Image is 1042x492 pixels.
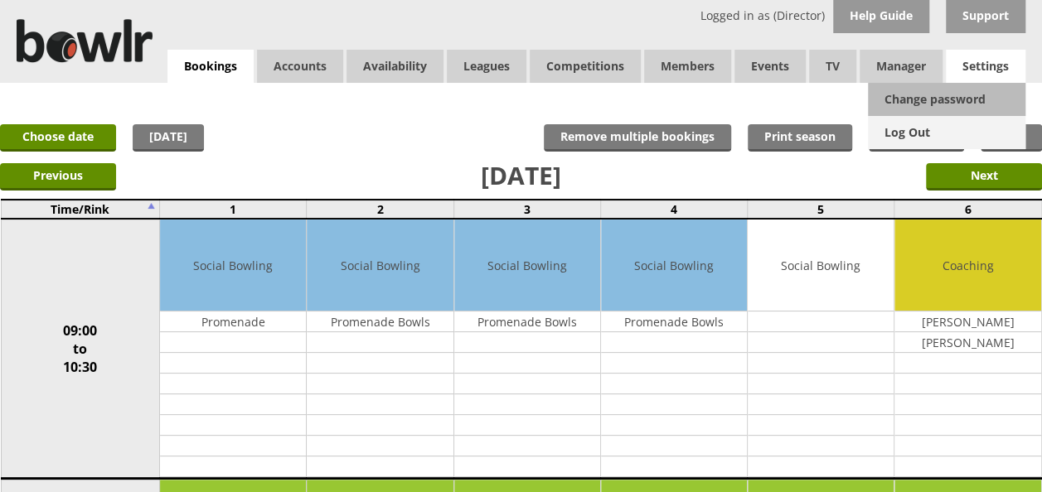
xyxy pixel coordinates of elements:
td: 1 [160,200,307,219]
a: [DATE] [133,124,204,152]
td: Promenade Bowls [307,311,453,332]
td: 09:00 to 10:30 [1,219,160,479]
span: Manager [860,50,943,83]
a: Competitions [530,50,641,83]
td: Social Bowling [454,219,600,311]
td: 3 [453,200,600,219]
a: Events [734,50,806,83]
span: Settings [946,50,1025,83]
td: [PERSON_NAME] [894,311,1040,332]
td: Social Bowling [601,219,747,311]
span: Accounts [257,50,343,83]
a: Availability [347,50,443,83]
td: 4 [600,200,747,219]
span: Members [644,50,731,83]
td: 6 [894,200,1041,219]
td: Promenade Bowls [454,311,600,332]
td: 5 [748,200,894,219]
a: Leagues [447,50,526,83]
td: 2 [307,200,453,219]
a: Log Out [868,116,1025,149]
td: Coaching [894,219,1040,311]
input: Remove multiple bookings [544,124,731,152]
a: Change password [868,83,1025,116]
td: Social Bowling [748,219,894,311]
td: Promenade Bowls [601,311,747,332]
span: TV [809,50,856,83]
td: Social Bowling [307,219,453,311]
input: Next [926,163,1042,191]
a: Bookings [167,50,254,84]
td: Promenade [160,311,306,332]
td: [PERSON_NAME] [894,332,1040,353]
td: Time/Rink [1,200,160,219]
td: Social Bowling [160,219,306,311]
a: Print season [748,124,852,152]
